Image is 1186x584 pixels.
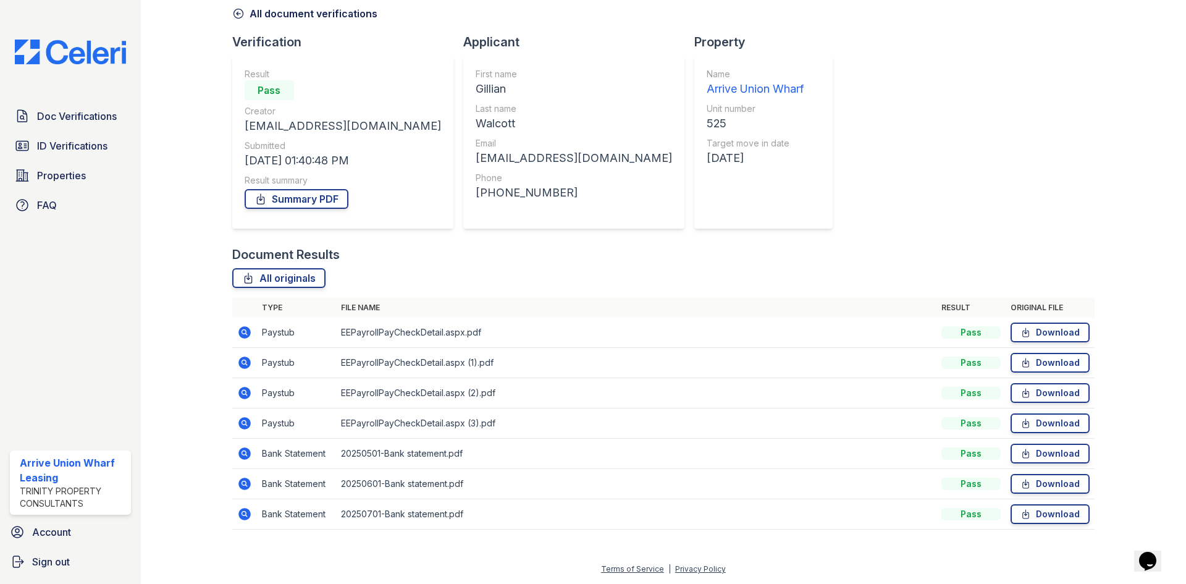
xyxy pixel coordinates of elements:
[257,408,336,439] td: Paystub
[476,137,672,150] div: Email
[32,554,70,569] span: Sign out
[257,439,336,469] td: Bank Statement
[336,378,936,408] td: EEPayrollPayCheckDetail.aspx (2).pdf
[1006,298,1095,318] th: Original file
[20,485,126,510] div: Trinity Property Consultants
[245,174,441,187] div: Result summary
[336,348,936,378] td: EEPayrollPayCheckDetail.aspx (1).pdf
[707,80,804,98] div: Arrive Union Wharf
[5,549,136,574] a: Sign out
[668,564,671,573] div: |
[941,357,1001,369] div: Pass
[941,326,1001,339] div: Pass
[476,115,672,132] div: Walcott
[37,198,57,213] span: FAQ
[20,455,126,485] div: Arrive Union Wharf Leasing
[694,33,843,51] div: Property
[232,33,463,51] div: Verification
[476,68,672,80] div: First name
[707,150,804,167] div: [DATE]
[476,103,672,115] div: Last name
[5,40,136,64] img: CE_Logo_Blue-a8612792a0a2168367f1c8372b55b34899dd931a85d93a1a3d3e32e68fde9ad4.png
[37,138,107,153] span: ID Verifications
[10,193,131,218] a: FAQ
[245,105,441,117] div: Creator
[5,520,136,544] a: Account
[707,137,804,150] div: Target move in date
[476,150,672,167] div: [EMAIL_ADDRESS][DOMAIN_NAME]
[941,508,1001,520] div: Pass
[232,268,326,288] a: All originals
[336,439,936,469] td: 20250501-Bank statement.pdf
[257,499,336,530] td: Bank Statement
[476,80,672,98] div: Gillian
[336,318,936,348] td: EEPayrollPayCheckDetail.aspx.pdf
[245,152,441,169] div: [DATE] 01:40:48 PM
[1011,444,1090,463] a: Download
[257,318,336,348] td: Paystub
[941,417,1001,430] div: Pass
[257,378,336,408] td: Paystub
[707,68,804,98] a: Name Arrive Union Wharf
[336,408,936,439] td: EEPayrollPayCheckDetail.aspx (3).pdf
[476,184,672,201] div: [PHONE_NUMBER]
[941,478,1001,490] div: Pass
[1011,413,1090,433] a: Download
[476,172,672,184] div: Phone
[336,499,936,530] td: 20250701-Bank statement.pdf
[1011,323,1090,342] a: Download
[245,140,441,152] div: Submitted
[257,298,336,318] th: Type
[601,564,664,573] a: Terms of Service
[941,387,1001,399] div: Pass
[10,163,131,188] a: Properties
[10,104,131,129] a: Doc Verifications
[707,68,804,80] div: Name
[245,117,441,135] div: [EMAIL_ADDRESS][DOMAIN_NAME]
[1011,474,1090,494] a: Download
[1134,535,1174,572] iframe: chat widget
[257,469,336,499] td: Bank Statement
[32,525,71,540] span: Account
[1011,504,1090,524] a: Download
[257,348,336,378] td: Paystub
[232,6,377,21] a: All document verifications
[245,68,441,80] div: Result
[10,133,131,158] a: ID Verifications
[336,298,936,318] th: File name
[707,115,804,132] div: 525
[675,564,726,573] a: Privacy Policy
[1011,353,1090,373] a: Download
[463,33,694,51] div: Applicant
[936,298,1006,318] th: Result
[37,109,117,124] span: Doc Verifications
[941,447,1001,460] div: Pass
[37,168,86,183] span: Properties
[232,246,340,263] div: Document Results
[245,189,348,209] a: Summary PDF
[245,80,294,100] div: Pass
[336,469,936,499] td: 20250601-Bank statement.pdf
[707,103,804,115] div: Unit number
[1011,383,1090,403] a: Download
